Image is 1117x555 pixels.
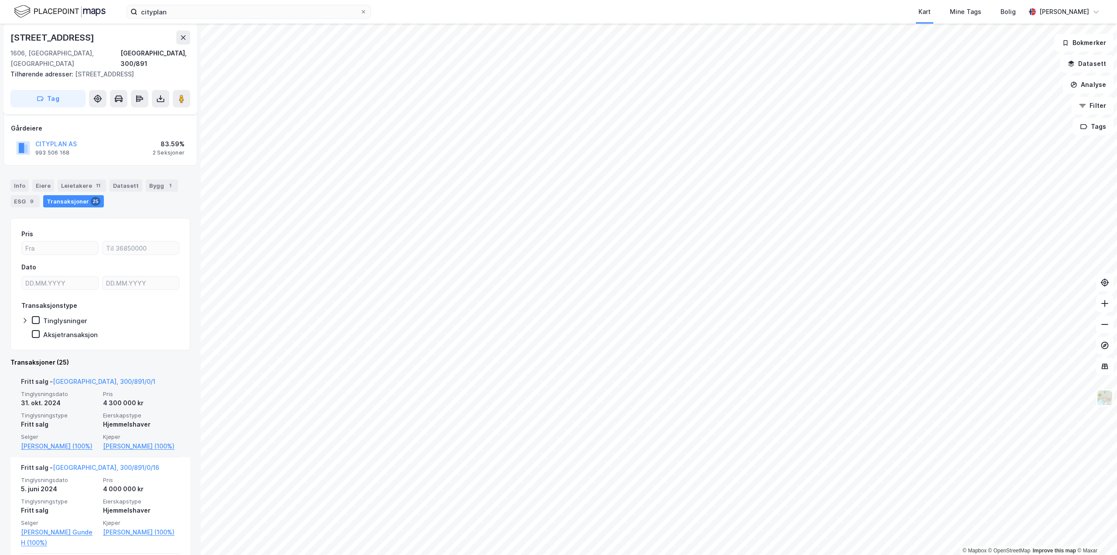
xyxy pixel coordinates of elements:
div: 11 [94,181,103,190]
div: Eiere [32,179,54,192]
input: Fra [22,241,98,255]
input: Søk på adresse, matrikkel, gårdeiere, leietakere eller personer [137,5,360,18]
div: 1 [166,181,175,190]
span: Tinglysningstype [21,498,98,505]
button: Tags [1073,118,1114,135]
div: Kontrollprogram for chat [1073,513,1117,555]
div: 31. okt. 2024 [21,398,98,408]
div: Bygg [146,179,178,192]
span: Selger [21,433,98,441]
div: Pris [21,229,33,239]
div: Tinglysninger [43,317,87,325]
img: logo.f888ab2527a4732fd821a326f86c7f29.svg [14,4,106,19]
span: Pris [103,476,180,484]
div: ESG [10,195,40,207]
img: Z [1096,390,1113,406]
div: 4 000 000 kr [103,484,180,494]
a: OpenStreetMap [988,548,1031,554]
div: 993 506 168 [35,149,69,156]
div: Transaksjonstype [21,300,77,311]
div: Datasett [110,179,142,192]
div: Fritt salg [21,419,98,430]
div: [STREET_ADDRESS] [10,69,183,79]
div: 2 Seksjoner [153,149,185,156]
div: Leietakere [58,179,106,192]
a: [PERSON_NAME] (100%) [21,441,98,452]
div: Kart [918,7,931,17]
a: [GEOGRAPHIC_DATA], 300/891/0/16 [53,464,159,471]
div: Dato [21,262,36,272]
button: Filter [1072,97,1114,114]
span: Eierskapstype [103,498,180,505]
div: 5. juni 2024 [21,484,98,494]
div: Bolig [1001,7,1016,17]
input: Til 36850000 [103,241,179,255]
button: Analyse [1063,76,1114,93]
div: 9 [27,197,36,206]
div: Info [10,179,29,192]
a: [PERSON_NAME] (100%) [103,441,180,452]
input: DD.MM.YYYY [22,276,98,290]
button: Datasett [1060,55,1114,72]
button: Tag [10,90,86,107]
div: [PERSON_NAME] [1039,7,1089,17]
span: Selger [21,519,98,527]
a: Mapbox [963,548,987,554]
input: DD.MM.YYYY [103,276,179,290]
div: Fritt salg - [21,462,159,476]
div: 83.59% [153,139,185,149]
span: Tinglysningsdato [21,476,98,484]
div: [GEOGRAPHIC_DATA], 300/891 [120,48,190,69]
div: 1606, [GEOGRAPHIC_DATA], [GEOGRAPHIC_DATA] [10,48,120,69]
span: Tinglysningstype [21,412,98,419]
div: Transaksjoner (25) [10,357,190,368]
div: 4 300 000 kr [103,398,180,408]
div: Transaksjoner [43,195,104,207]
div: Aksjetransaksjon [43,331,98,339]
span: Kjøper [103,433,180,441]
div: Hjemmelshaver [103,419,180,430]
a: [PERSON_NAME] (100%) [103,527,180,538]
span: Pris [103,390,180,398]
a: [GEOGRAPHIC_DATA], 300/891/0/1 [53,378,155,385]
span: Tilhørende adresser: [10,70,75,78]
span: Tinglysningsdato [21,390,98,398]
span: Eierskapstype [103,412,180,419]
iframe: Chat Widget [1073,513,1117,555]
a: Improve this map [1033,548,1076,554]
a: [PERSON_NAME] Gunde H (100%) [21,527,98,548]
div: Mine Tags [950,7,981,17]
span: Kjøper [103,519,180,527]
div: Fritt salg [21,505,98,516]
button: Bokmerker [1055,34,1114,52]
div: Gårdeiere [11,123,190,134]
div: 25 [91,197,100,206]
div: Fritt salg - [21,376,155,390]
div: Hjemmelshaver [103,505,180,516]
div: [STREET_ADDRESS] [10,31,96,45]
